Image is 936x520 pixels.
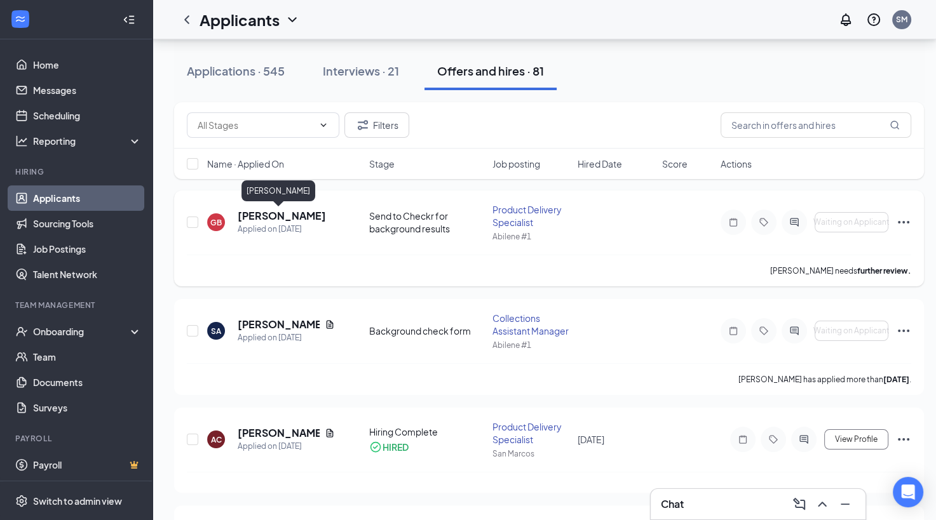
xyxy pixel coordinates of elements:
div: Interviews · 21 [323,63,399,79]
svg: Tag [756,217,771,227]
div: SM [896,14,907,25]
svg: Note [726,217,741,227]
button: ChevronUp [812,494,832,514]
svg: MagnifyingGlass [890,120,900,130]
svg: ChevronUp [815,497,830,512]
p: [PERSON_NAME] has applied more than . [738,374,911,385]
div: Abilene #1 [492,340,569,350]
span: Actions [721,157,752,170]
span: Job posting [492,157,540,170]
a: Scheduling [33,103,142,128]
svg: WorkstreamLogo [14,13,27,25]
div: SA [211,326,221,337]
svg: Ellipses [896,215,911,230]
button: Waiting on Applicant [815,321,888,341]
div: Background check form [369,324,485,337]
div: Hiring [15,166,139,177]
svg: Tag [756,326,771,336]
div: Send to Checkr for background results [369,210,485,235]
span: Waiting on Applicant [813,218,890,227]
svg: ComposeMessage [792,497,807,512]
svg: QuestionInfo [866,12,881,27]
h1: Applicants [200,9,280,30]
svg: Tag [766,434,781,444]
div: Abilene #1 [492,231,569,242]
svg: Ellipses [896,323,911,338]
div: Product Delivery Specialist [492,420,569,446]
button: Filter Filters [344,112,409,138]
button: Minimize [835,494,855,514]
button: View Profile [824,429,888,450]
svg: Document [325,428,335,438]
span: Stage [369,157,395,170]
svg: Filter [355,117,370,133]
h5: [PERSON_NAME] [238,209,326,223]
svg: Notifications [838,12,853,27]
a: Team [33,344,142,370]
svg: ActiveChat [796,434,811,444]
a: Messages [33,77,142,103]
a: Job Postings [33,236,142,262]
div: Collections Assistant Manager [492,312,569,337]
div: Applied on [DATE] [238,440,335,453]
svg: Ellipses [896,432,911,447]
span: View Profile [835,435,878,444]
a: Surveys [33,395,142,420]
svg: Note [735,434,750,444]
div: GB [210,217,222,228]
a: Sourcing Tools [33,211,142,236]
svg: Collapse [123,13,135,26]
div: San Marcos [492,448,569,459]
svg: Settings [15,495,28,507]
svg: ChevronLeft [179,12,194,27]
svg: ActiveChat [787,326,802,336]
svg: Document [325,319,335,330]
input: All Stages [198,118,313,132]
button: Waiting on Applicant [815,212,888,232]
span: Score [662,157,688,170]
h5: [PERSON_NAME] [238,317,320,331]
p: [PERSON_NAME] needs [770,265,911,276]
button: ComposeMessage [789,494,810,514]
a: Applicants [33,185,142,211]
div: [PERSON_NAME] [241,180,315,201]
svg: Minimize [838,497,853,512]
svg: Analysis [15,135,28,147]
a: PayrollCrown [33,452,142,477]
span: Name · Applied On [207,157,284,170]
div: Applied on [DATE] [238,223,326,236]
b: [DATE] [883,375,909,384]
svg: ActiveChat [787,217,802,227]
div: AC [211,434,222,445]
div: Payroll [15,433,139,444]
div: Applications · 545 [187,63,285,79]
svg: ChevronDown [318,120,329,130]
b: further review. [857,266,911,276]
a: Documents [33,370,142,395]
div: Applied on [DATE] [238,331,335,344]
div: Hiring Complete [369,425,485,438]
h5: [PERSON_NAME] [238,426,320,440]
div: Open Intercom Messenger [893,477,923,507]
div: Reporting [33,135,142,147]
svg: CheckmarkCircle [369,441,382,453]
svg: ChevronDown [285,12,300,27]
div: Product Delivery Specialist [492,203,569,229]
a: Talent Network [33,262,142,287]
input: Search in offers and hires [721,112,911,138]
div: HIRED [383,441,409,453]
span: [DATE] [578,434,604,445]
h3: Chat [661,497,684,511]
svg: UserCheck [15,325,28,338]
span: Hired Date [578,157,622,170]
a: Home [33,52,142,77]
div: Switch to admin view [33,495,122,507]
svg: Note [726,326,741,336]
span: Waiting on Applicant [813,326,890,335]
div: Onboarding [33,325,131,338]
div: Team Management [15,300,139,310]
div: Offers and hires · 81 [437,63,544,79]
